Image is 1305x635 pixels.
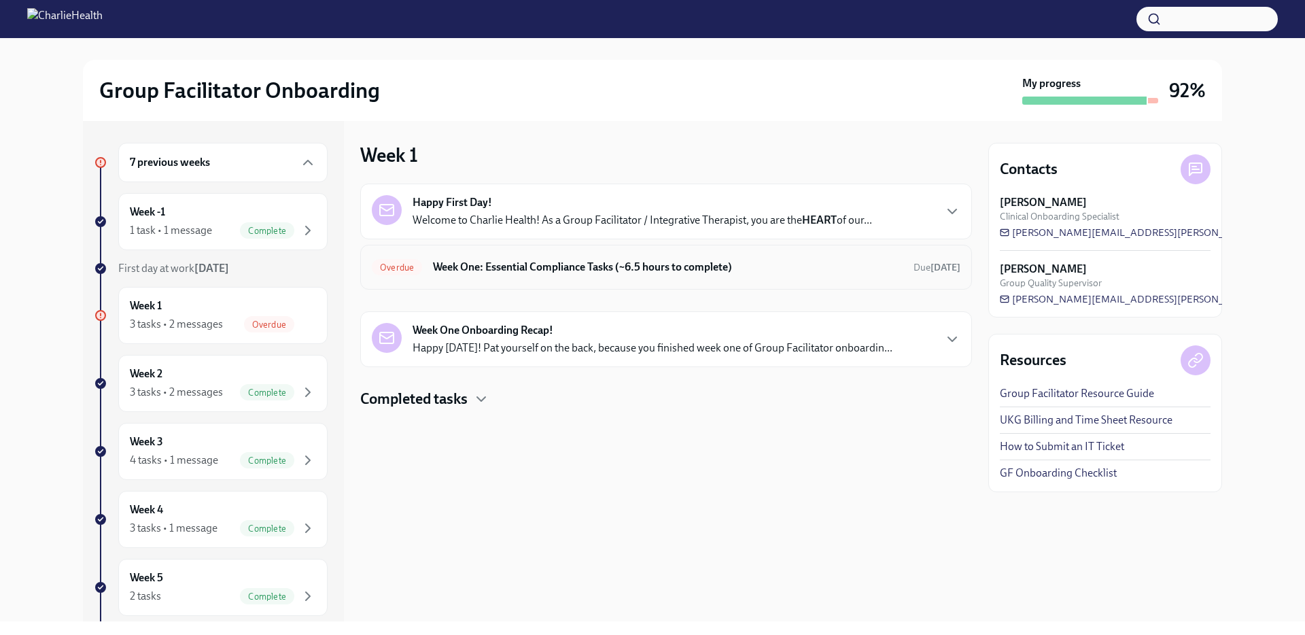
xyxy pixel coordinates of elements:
[413,341,892,356] p: Happy [DATE]! Pat yourself on the back, because you finished week one of Group Facilitator onboar...
[360,389,972,409] div: Completed tasks
[1000,439,1124,454] a: How to Submit an IT Ticket
[1000,350,1066,371] h4: Resources
[413,195,492,210] strong: Happy First Day!
[94,261,328,276] a: First day at work[DATE]
[1000,466,1117,481] a: GF Onboarding Checklist
[240,524,294,534] span: Complete
[413,213,872,228] p: Welcome to Charlie Health! As a Group Facilitator / Integrative Therapist, you are the of our...
[802,213,837,226] strong: HEART
[240,226,294,236] span: Complete
[130,205,165,220] h6: Week -1
[118,143,328,182] div: 7 previous weeks
[94,193,328,250] a: Week -11 task • 1 messageComplete
[360,389,468,409] h4: Completed tasks
[130,317,223,332] div: 3 tasks • 2 messages
[1022,76,1081,91] strong: My progress
[130,589,161,604] div: 2 tasks
[130,223,212,238] div: 1 task • 1 message
[118,262,229,275] span: First day at work
[194,262,229,275] strong: [DATE]
[240,456,294,466] span: Complete
[99,77,380,104] h2: Group Facilitator Onboarding
[94,423,328,480] a: Week 34 tasks • 1 messageComplete
[913,261,960,274] span: June 17th, 2025 10:00
[433,260,903,275] h6: Week One: Essential Compliance Tasks (~6.5 hours to complete)
[94,559,328,616] a: Week 52 tasksComplete
[94,287,328,344] a: Week 13 tasks • 2 messagesOverdue
[130,434,163,449] h6: Week 3
[1000,159,1058,179] h4: Contacts
[413,323,553,338] strong: Week One Onboarding Recap!
[27,8,103,30] img: CharlieHealth
[130,521,217,536] div: 3 tasks • 1 message
[130,155,210,170] h6: 7 previous weeks
[130,570,163,585] h6: Week 5
[130,366,162,381] h6: Week 2
[1169,78,1206,103] h3: 92%
[94,491,328,548] a: Week 43 tasks • 1 messageComplete
[244,320,294,330] span: Overdue
[94,355,328,412] a: Week 23 tasks • 2 messagesComplete
[1000,413,1172,428] a: UKG Billing and Time Sheet Resource
[240,591,294,602] span: Complete
[1000,195,1087,210] strong: [PERSON_NAME]
[130,385,223,400] div: 3 tasks • 2 messages
[130,453,218,468] div: 4 tasks • 1 message
[913,262,960,273] span: Due
[240,388,294,398] span: Complete
[372,262,422,273] span: Overdue
[372,256,960,278] a: OverdueWeek One: Essential Compliance Tasks (~6.5 hours to complete)Due[DATE]
[130,502,163,517] h6: Week 4
[360,143,418,167] h3: Week 1
[1000,210,1119,223] span: Clinical Onboarding Specialist
[930,262,960,273] strong: [DATE]
[1000,386,1154,401] a: Group Facilitator Resource Guide
[1000,277,1102,290] span: Group Quality Supervisor
[1000,262,1087,277] strong: [PERSON_NAME]
[130,298,162,313] h6: Week 1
